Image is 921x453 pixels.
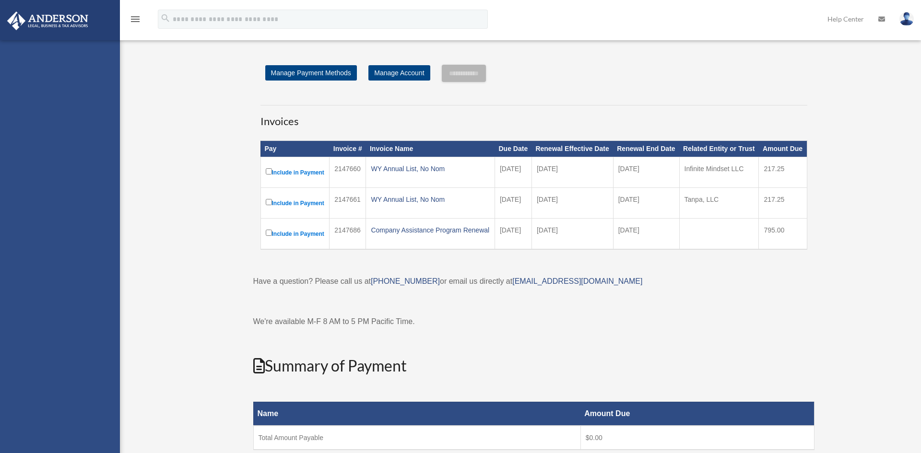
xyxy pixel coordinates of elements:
label: Include in Payment [266,166,325,178]
td: 2147661 [330,187,366,218]
th: Amount Due [759,141,807,157]
th: Renewal End Date [613,141,679,157]
td: 217.25 [759,187,807,218]
i: search [160,13,171,23]
th: Invoice Name [366,141,495,157]
label: Include in Payment [266,197,325,209]
th: Due Date [495,141,531,157]
input: Include in Payment [266,168,272,174]
input: Include in Payment [266,199,272,205]
td: Tanpa, LLC [679,187,759,218]
input: Include in Payment [266,230,272,236]
th: Related Entity or Trust [679,141,759,157]
h2: Summary of Payment [253,355,815,377]
img: Anderson Advisors Platinum Portal [4,12,91,30]
h3: Invoices [260,105,807,129]
div: Company Assistance Program Renewal [371,223,490,237]
p: We're available M-F 8 AM to 5 PM Pacific Time. [253,315,815,328]
td: Infinite Mindset LLC [679,157,759,187]
td: 2147660 [330,157,366,187]
td: [DATE] [613,187,679,218]
td: [DATE] [613,157,679,187]
td: $0.00 [580,426,814,450]
td: [DATE] [531,218,613,249]
td: [DATE] [495,157,531,187]
img: User Pic [899,12,914,26]
div: WY Annual List, No Nom [371,162,490,175]
p: Have a question? Please call us at or email us directly at [253,275,815,288]
th: Renewal Effective Date [531,141,613,157]
td: 795.00 [759,218,807,249]
th: Amount Due [580,402,814,426]
div: WY Annual List, No Nom [371,193,490,206]
td: [DATE] [531,187,613,218]
a: Manage Payment Methods [265,65,357,81]
td: [DATE] [531,157,613,187]
a: [EMAIL_ADDRESS][DOMAIN_NAME] [512,277,642,285]
td: 217.25 [759,157,807,187]
td: Total Amount Payable [253,426,580,450]
label: Include in Payment [266,228,325,240]
td: [DATE] [613,218,679,249]
th: Invoice # [330,141,366,157]
td: 2147686 [330,218,366,249]
th: Pay [260,141,330,157]
th: Name [253,402,580,426]
td: [DATE] [495,218,531,249]
a: menu [130,17,141,25]
a: Manage Account [368,65,430,81]
i: menu [130,13,141,25]
td: [DATE] [495,187,531,218]
a: [PHONE_NUMBER] [371,277,440,285]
